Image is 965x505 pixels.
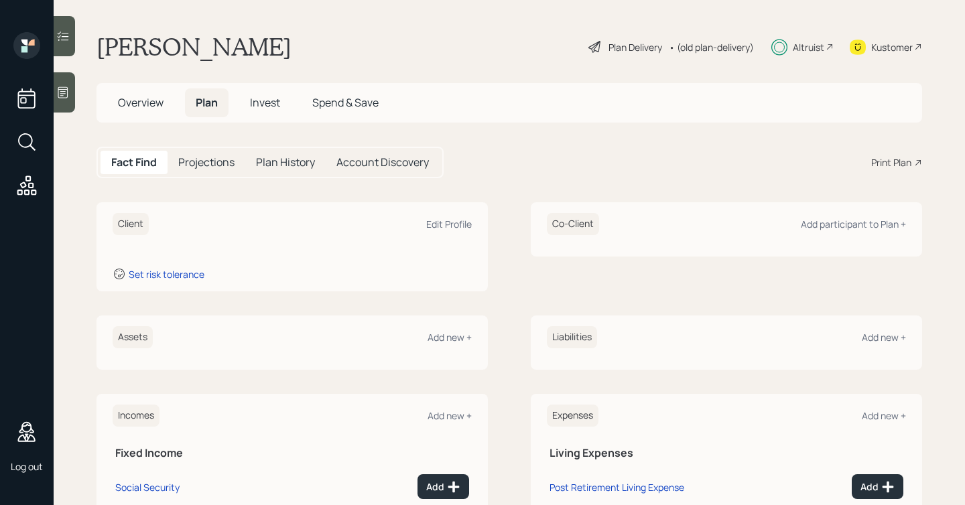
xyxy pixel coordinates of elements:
span: Plan [196,95,218,110]
h6: Incomes [113,405,159,427]
span: Overview [118,95,164,110]
div: Log out [11,460,43,473]
span: Spend & Save [312,95,379,110]
div: Add new + [862,409,906,422]
div: Set risk tolerance [129,268,204,281]
h6: Liabilities [547,326,597,348]
div: Kustomer [871,40,913,54]
h5: Plan History [256,156,315,169]
h5: Fixed Income [115,447,469,459]
h6: Assets [113,326,153,348]
div: Add new + [862,331,906,344]
div: Add [426,480,460,494]
span: Invest [250,95,280,110]
div: Plan Delivery [608,40,662,54]
h5: Living Expenses [550,447,903,459]
div: Add new + [428,331,472,344]
div: Social Security [115,481,180,494]
div: Add new + [428,409,472,422]
h6: Expenses [547,405,598,427]
button: Add [417,474,469,499]
div: Edit Profile [426,218,472,230]
h6: Co-Client [547,213,599,235]
h6: Client [113,213,149,235]
div: • (old plan-delivery) [669,40,754,54]
div: Print Plan [871,155,911,169]
h5: Projections [178,156,235,169]
button: Add [852,474,903,499]
div: Altruist [793,40,824,54]
h1: [PERSON_NAME] [96,32,292,62]
h5: Fact Find [111,156,157,169]
div: Add [860,480,895,494]
div: Post Retirement Living Expense [550,481,684,494]
div: Add participant to Plan + [801,218,906,230]
h5: Account Discovery [336,156,429,169]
